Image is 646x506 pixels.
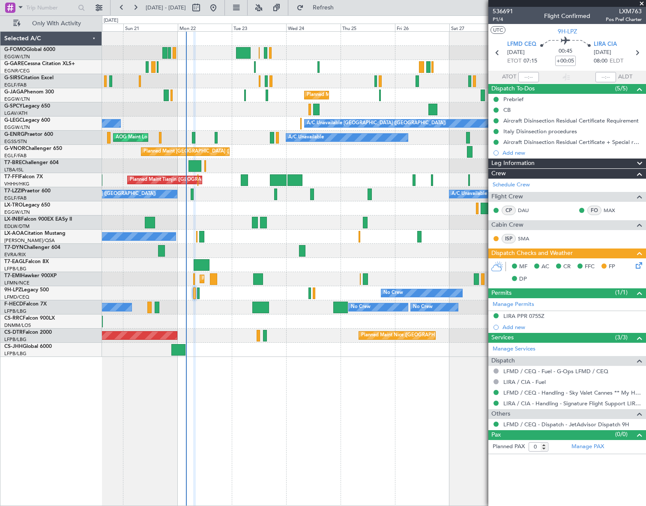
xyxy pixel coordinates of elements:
span: CS-JHH [4,344,23,349]
span: G-JAGA [4,90,24,95]
span: Pos Pref Charter [606,16,642,23]
span: Leg Information [491,159,535,168]
a: MAX [604,207,623,214]
span: (5/5) [615,84,628,93]
a: EGLF/FAB [4,153,27,159]
span: MF [519,263,527,271]
a: LFPB/LBG [4,308,27,314]
span: G-SPCY [4,104,23,109]
span: (3/3) [615,333,628,342]
a: G-VNORChallenger 650 [4,146,62,151]
div: Fri 26 [395,24,449,31]
span: Others [491,409,510,419]
a: LIRA / CIA - Handling - Signature Flight Support LIRA / CIA [503,400,642,407]
span: FFC [585,263,595,271]
a: EGGW/LTN [4,54,30,60]
span: T7-EAGL [4,259,25,264]
a: Manage Permits [493,300,534,309]
div: A/C Unavailable [GEOGRAPHIC_DATA] ([GEOGRAPHIC_DATA]) [452,188,591,201]
div: Mon 22 [178,24,232,31]
a: LTBA/ISL [4,167,24,173]
span: T7-FFI [4,174,19,180]
a: LFMD/CEQ [4,294,29,300]
span: 00:45 [559,47,572,56]
div: No Crew [383,287,403,299]
span: T7-LZZI [4,189,22,194]
div: A/C Unavailable [288,131,324,144]
div: Flight Confirmed [544,12,590,21]
a: EGLF/FAB [4,82,27,88]
span: P1/4 [493,16,513,23]
a: LX-AOACitation Mustang [4,231,66,236]
div: Sat 27 [449,24,504,31]
a: LFPB/LBG [4,336,27,343]
div: Planned Maint Nice ([GEOGRAPHIC_DATA]) [361,329,457,342]
span: 536691 [493,7,513,16]
a: Manage Services [493,345,535,353]
div: Planned Maint [GEOGRAPHIC_DATA] ([GEOGRAPHIC_DATA]) [307,89,442,102]
a: G-GARECessna Citation XLS+ [4,61,75,66]
span: Permits [491,288,511,298]
div: CB [503,106,511,114]
div: Planned Maint [GEOGRAPHIC_DATA] [202,272,284,285]
a: EDLW/DTM [4,223,30,230]
a: LFMD / CEQ - Handling - Sky Valet Cannes ** My Handling**LFMD / CEQ [503,389,642,396]
a: LFMD / CEQ - Fuel - G-Ops LFMD / CEQ [503,368,608,375]
span: CS-DTR [4,330,23,335]
a: LFMN/NCE [4,280,30,286]
a: G-SIRSCitation Excel [4,75,54,81]
span: 9H-LPZ [558,27,577,36]
a: T7-EMIHawker 900XP [4,273,57,278]
div: Wed 24 [286,24,341,31]
div: Aircraft Disinsection Residual Certificate Requirement [503,117,639,124]
a: 9H-LPZLegacy 500 [4,287,49,293]
span: LX-AOA [4,231,24,236]
div: AOG Maint London ([GEOGRAPHIC_DATA]) [116,131,212,144]
a: G-SPCYLegacy 650 [4,104,50,109]
a: G-ENRGPraetor 600 [4,132,53,137]
span: [DATE] [594,48,611,57]
a: T7-EAGLFalcon 8X [4,259,49,264]
a: G-LEGCLegacy 600 [4,118,50,123]
div: Sun 21 [123,24,178,31]
a: EGSS/STN [4,138,27,145]
span: ALDT [618,73,632,81]
a: Schedule Crew [493,181,530,189]
a: Manage PAX [571,443,604,451]
div: Thu 25 [341,24,395,31]
a: EGGW/LTN [4,96,30,102]
span: Cabin Crew [491,220,523,230]
div: Add new [502,149,642,156]
a: F-HECDFalcon 7X [4,302,47,307]
a: EGGW/LTN [4,124,30,131]
span: G-FOMO [4,47,26,52]
span: FP [609,263,615,271]
span: G-LEGC [4,118,23,123]
a: T7-DYNChallenger 604 [4,245,60,250]
a: [PERSON_NAME]/QSA [4,237,55,244]
span: [DATE] [507,48,525,57]
div: CP [502,206,516,215]
span: Refresh [305,5,341,11]
a: DNMM/LOS [4,322,31,329]
span: ETOT [507,57,521,66]
span: T7-BRE [4,160,22,165]
span: CS-RRC [4,316,23,321]
span: 9H-LPZ [4,287,21,293]
span: Services [491,333,514,343]
span: DP [519,275,527,284]
div: No Crew [351,301,371,314]
span: Only With Activity [22,21,90,27]
div: A/C Unavailable [GEOGRAPHIC_DATA] ([GEOGRAPHIC_DATA]) [307,117,446,130]
a: LGAV/ATH [4,110,27,117]
span: G-ENRG [4,132,24,137]
a: LFPB/LBG [4,350,27,357]
div: Italy Disinsection procedures [503,128,577,135]
span: [DATE] - [DATE] [146,4,186,12]
a: LIRA / CIA - Fuel [503,378,546,386]
span: LFMD CEQ [507,40,536,49]
button: Refresh [293,1,344,15]
span: 08:00 [594,57,607,66]
div: Planned Maint Tianjin ([GEOGRAPHIC_DATA]) [130,174,230,186]
div: ISP [502,234,516,243]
